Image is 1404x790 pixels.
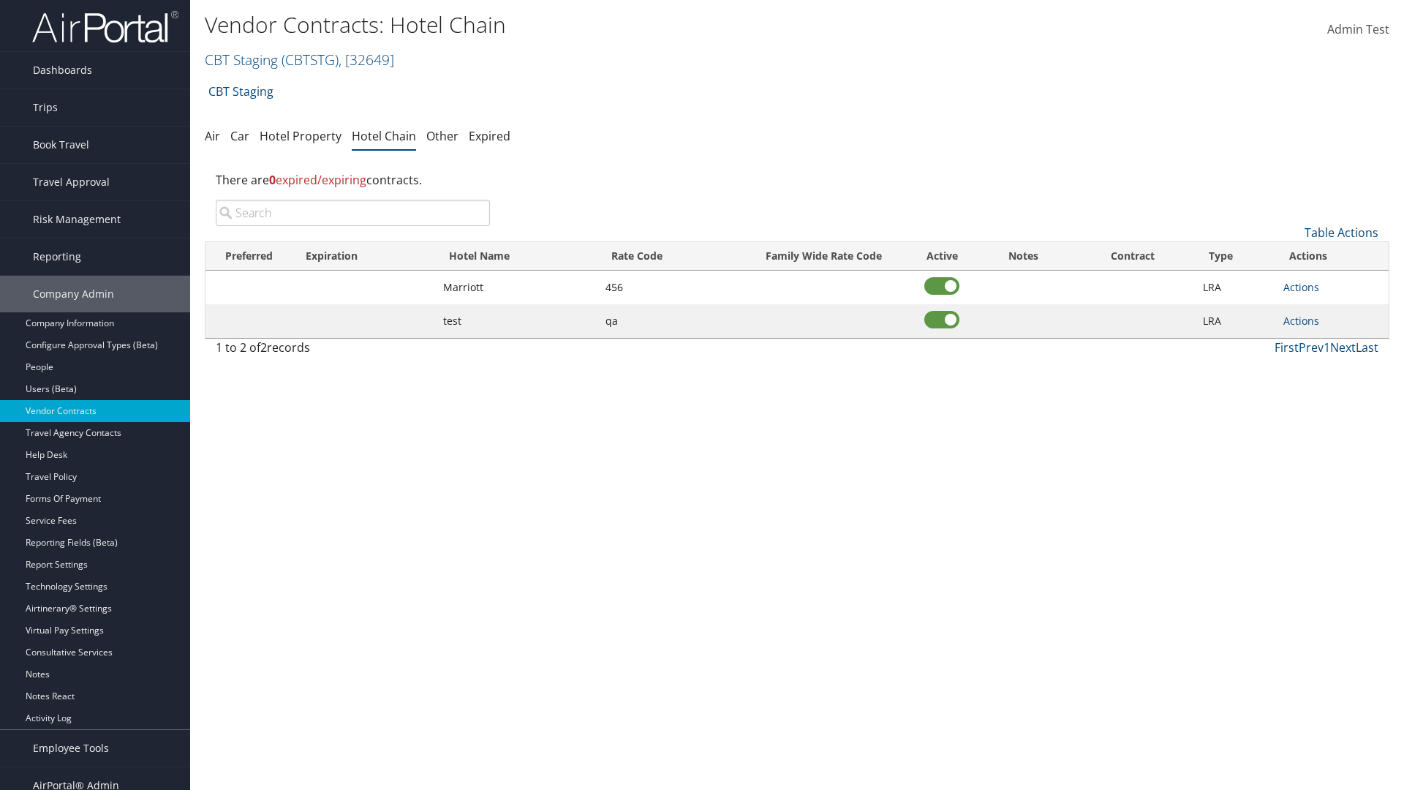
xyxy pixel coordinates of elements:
a: Table Actions [1305,225,1378,241]
th: Notes: activate to sort column ascending [976,242,1071,271]
img: airportal-logo.png [32,10,178,44]
a: 1 [1324,339,1330,355]
td: LRA [1196,271,1277,304]
th: Rate Code: activate to sort column ascending [598,242,740,271]
th: Hotel Name: activate to sort column ascending [436,242,598,271]
span: Book Travel [33,127,89,163]
th: Active: activate to sort column ascending [908,242,976,271]
th: Contract: activate to sort column ascending [1070,242,1195,271]
span: 2 [260,339,267,355]
td: test [436,304,598,338]
span: ( CBTSTG ) [282,50,339,69]
a: Admin Test [1327,7,1389,53]
th: Family Wide Rate Code: activate to sort column ascending [739,242,907,271]
span: expired/expiring [269,172,366,188]
h1: Vendor Contracts: Hotel Chain [205,10,994,40]
span: Travel Approval [33,164,110,200]
a: Air [205,128,220,144]
td: qa [598,304,740,338]
span: Trips [33,89,58,126]
div: There are contracts. [205,160,1389,200]
span: Risk Management [33,201,121,238]
span: Admin Test [1327,21,1389,37]
a: Last [1356,339,1378,355]
a: Expired [469,128,510,144]
input: Search [216,200,490,226]
a: Hotel Property [260,128,341,144]
span: Company Admin [33,276,114,312]
span: Reporting [33,238,81,275]
a: CBT Staging [205,50,394,69]
td: 456 [598,271,740,304]
td: Marriott [436,271,598,304]
a: Next [1330,339,1356,355]
a: Hotel Chain [352,128,416,144]
th: Type: activate to sort column ascending [1196,242,1277,271]
a: Actions [1283,314,1319,328]
a: First [1275,339,1299,355]
a: CBT Staging [208,77,273,106]
a: Prev [1299,339,1324,355]
th: Preferred: activate to sort column ascending [205,242,292,271]
th: Expiration: activate to sort column ascending [292,242,436,271]
a: Actions [1283,280,1319,294]
th: Actions [1276,242,1389,271]
span: Dashboards [33,52,92,89]
td: LRA [1196,304,1277,338]
strong: 0 [269,172,276,188]
a: Other [426,128,458,144]
span: Employee Tools [33,730,109,767]
a: Car [230,128,249,144]
div: 1 to 2 of records [216,339,490,364]
span: , [ 32649 ] [339,50,394,69]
